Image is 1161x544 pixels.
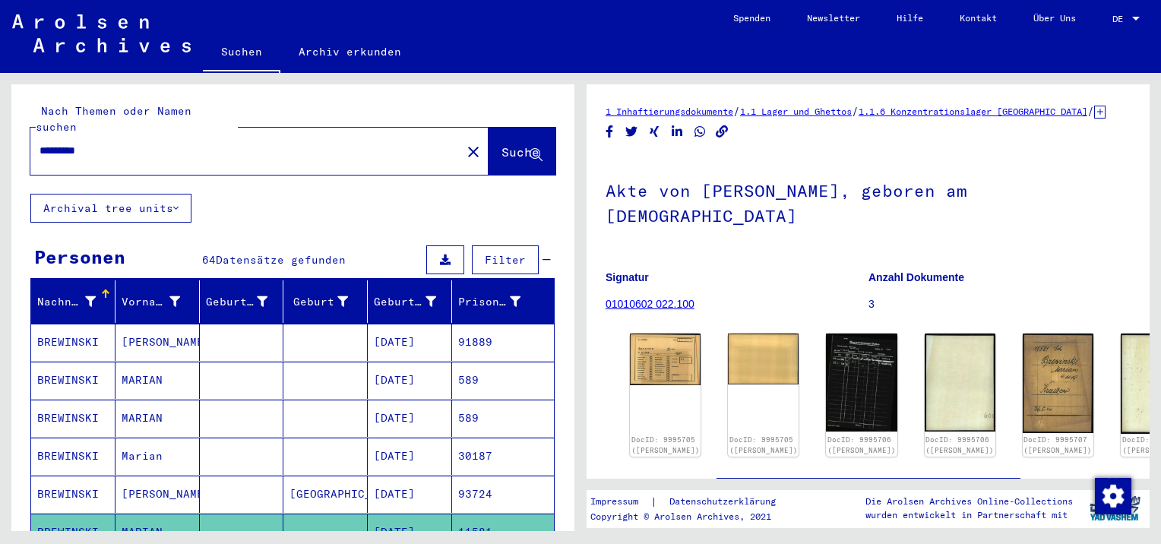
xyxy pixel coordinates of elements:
[464,143,482,161] mat-icon: close
[452,280,554,323] mat-header-cell: Prisoner #
[115,324,200,361] mat-cell: [PERSON_NAME]
[31,362,115,399] mat-cell: BREWINSKI
[925,435,994,454] a: DocID: 9995706 ([PERSON_NAME])
[1094,477,1131,514] div: Zustimmung ändern
[714,122,730,141] button: Copy link
[728,334,799,384] img: 002.jpg
[31,476,115,513] mat-cell: BREWINSKI
[368,476,452,513] mat-cell: [DATE]
[30,194,191,223] button: Archival tree units
[452,362,554,399] mat-cell: 589
[1112,14,1129,24] span: DE
[31,400,115,437] mat-cell: BREWINSKI
[452,400,554,437] mat-cell: 589
[669,122,685,141] button: Share on LinkedIn
[374,289,455,314] div: Geburtsdatum
[203,33,280,73] a: Suchen
[368,438,452,475] mat-cell: [DATE]
[606,271,649,283] b: Signatur
[115,362,200,399] mat-cell: MARIAN
[202,253,216,267] span: 64
[37,294,96,310] div: Nachname
[368,400,452,437] mat-cell: [DATE]
[865,508,1073,522] p: wurden entwickelt in Partnerschaft mit
[590,494,650,510] a: Impressum
[34,243,125,270] div: Personen
[624,122,640,141] button: Share on Twitter
[458,294,520,310] div: Prisoner #
[1023,435,1092,454] a: DocID: 9995707 ([PERSON_NAME])
[280,33,419,70] a: Archiv erkunden
[826,334,897,431] img: 001.jpg
[289,294,348,310] div: Geburt‏
[606,156,1131,248] h1: Akte von [PERSON_NAME], geboren am [DEMOGRAPHIC_DATA]
[452,438,554,475] mat-cell: 30187
[868,296,1131,312] p: 3
[501,144,539,160] span: Suche
[368,362,452,399] mat-cell: [DATE]
[865,495,1073,508] p: Die Arolsen Archives Online-Collections
[115,280,200,323] mat-header-cell: Vorname
[368,280,452,323] mat-header-cell: Geburtsdatum
[200,280,284,323] mat-header-cell: Geburtsname
[115,476,200,513] mat-cell: [PERSON_NAME]
[1023,334,1093,432] img: 001.jpg
[733,104,740,118] span: /
[868,271,964,283] b: Anzahl Dokumente
[36,104,191,134] mat-label: Nach Themen oder Namen suchen
[657,494,794,510] a: Datenschutzerklärung
[590,494,794,510] div: |
[12,14,191,52] img: Arolsen_neg.svg
[452,324,554,361] mat-cell: 91889
[37,289,115,314] div: Nachname
[740,106,852,117] a: 1.1 Lager und Ghettos
[827,435,896,454] a: DocID: 9995706 ([PERSON_NAME])
[692,122,708,141] button: Share on WhatsApp
[122,289,199,314] div: Vorname
[206,294,268,310] div: Geburtsname
[729,435,798,454] a: DocID: 9995705 ([PERSON_NAME])
[590,510,794,523] p: Copyright © Arolsen Archives, 2021
[216,253,346,267] span: Datensätze gefunden
[31,438,115,475] mat-cell: BREWINSKI
[606,106,733,117] a: 1 Inhaftierungsdokumente
[852,104,859,118] span: /
[122,294,180,310] div: Vorname
[1087,104,1094,118] span: /
[289,289,367,314] div: Geburt‏
[606,298,694,310] a: 01010602 022.100
[602,122,618,141] button: Share on Facebook
[472,245,539,274] button: Filter
[489,128,555,175] button: Suche
[115,438,200,475] mat-cell: Marian
[374,294,436,310] div: Geburtsdatum
[485,253,526,267] span: Filter
[452,476,554,513] mat-cell: 93724
[925,334,995,432] img: 002.jpg
[859,106,1087,117] a: 1.1.6 Konzentrationslager [GEOGRAPHIC_DATA]
[206,289,287,314] div: Geburtsname
[458,136,489,166] button: Clear
[647,122,663,141] button: Share on Xing
[368,324,452,361] mat-cell: [DATE]
[283,476,368,513] mat-cell: [GEOGRAPHIC_DATA]
[630,334,701,384] img: 001.jpg
[31,280,115,323] mat-header-cell: Nachname
[283,280,368,323] mat-header-cell: Geburt‏
[631,435,700,454] a: DocID: 9995705 ([PERSON_NAME])
[1095,478,1131,514] img: Zustimmung ändern
[1087,489,1144,527] img: yv_logo.png
[115,400,200,437] mat-cell: MARIAN
[31,324,115,361] mat-cell: BREWINSKI
[458,289,539,314] div: Prisoner #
